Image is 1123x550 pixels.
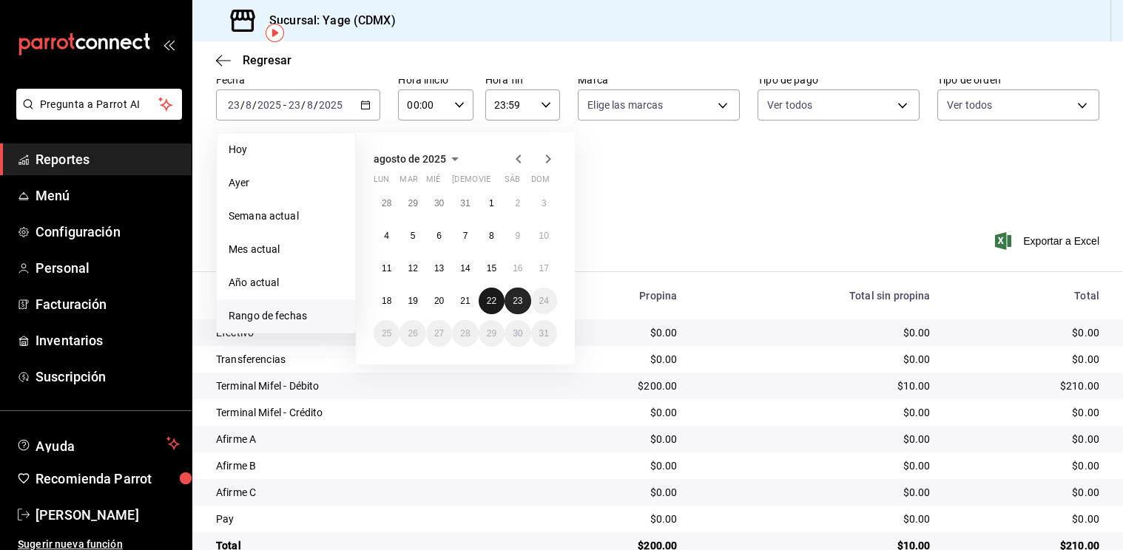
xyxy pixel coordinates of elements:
[701,485,930,500] div: $0.00
[487,328,496,339] abbr: 29 de agosto de 2025
[505,255,530,282] button: 16 de agosto de 2025
[426,320,452,347] button: 27 de agosto de 2025
[245,99,252,111] input: --
[954,485,1099,500] div: $0.00
[36,258,180,278] span: Personal
[229,242,343,257] span: Mes actual
[701,352,930,367] div: $0.00
[399,190,425,217] button: 29 de julio de 2025
[487,263,496,274] abbr: 15 de agosto de 2025
[549,485,678,500] div: $0.00
[216,485,525,500] div: Afirme C
[513,328,522,339] abbr: 30 de agosto de 2025
[513,263,522,274] abbr: 16 de agosto de 2025
[701,432,930,447] div: $0.00
[399,174,417,190] abbr: martes
[505,190,530,217] button: 2 de agosto de 2025
[531,288,557,314] button: 24 de agosto de 2025
[452,288,478,314] button: 21 de agosto de 2025
[374,174,389,190] abbr: lunes
[408,263,417,274] abbr: 12 de agosto de 2025
[452,320,478,347] button: 28 de agosto de 2025
[374,153,446,165] span: agosto de 2025
[243,53,291,67] span: Regresar
[314,99,318,111] span: /
[549,512,678,526] div: $0.00
[301,99,306,111] span: /
[36,186,180,206] span: Menú
[229,175,343,191] span: Ayer
[463,231,468,241] abbr: 7 de agosto de 2025
[229,142,343,157] span: Hoy
[549,458,678,473] div: $0.00
[954,512,1099,526] div: $0.00
[539,296,549,306] abbr: 24 de agosto de 2025
[954,432,1099,447] div: $0.00
[399,320,425,347] button: 26 de agosto de 2025
[382,296,391,306] abbr: 18 de agosto de 2025
[531,223,557,249] button: 10 de agosto de 2025
[542,198,547,208] abbr: 3 de agosto de 2025
[701,512,930,526] div: $0.00
[434,198,444,208] abbr: 30 de julio de 2025
[426,190,452,217] button: 30 de julio de 2025
[40,97,159,112] span: Pregunta a Parrot AI
[505,174,520,190] abbr: sábado
[229,275,343,291] span: Año actual
[216,352,525,367] div: Transferencias
[216,405,525,420] div: Terminal Mifel - Crédito
[10,107,182,123] a: Pregunta a Parrot AI
[374,320,399,347] button: 25 de agosto de 2025
[227,99,240,111] input: --
[701,378,930,393] div: $10.00
[216,512,525,526] div: Pay
[36,330,180,350] span: Inventarios
[767,98,812,112] span: Ver todos
[216,75,380,85] label: Fecha
[374,255,399,282] button: 11 de agosto de 2025
[947,98,992,112] span: Ver todos
[505,320,530,347] button: 30 de agosto de 2025
[479,223,505,249] button: 8 de agosto de 2025
[266,24,284,42] img: Tooltip marker
[485,75,560,85] label: Hora fin
[460,328,470,339] abbr: 28 de agosto de 2025
[954,325,1099,340] div: $0.00
[216,432,525,447] div: Afirme A
[382,328,391,339] abbr: 25 de agosto de 2025
[257,12,396,30] h3: Sucursal: Yage (CDMX)
[549,378,678,393] div: $200.00
[411,231,416,241] abbr: 5 de agosto de 2025
[257,99,282,111] input: ----
[384,231,389,241] abbr: 4 de agosto de 2025
[408,198,417,208] abbr: 29 de julio de 2025
[505,288,530,314] button: 23 de agosto de 2025
[240,99,245,111] span: /
[36,435,161,452] span: Ayuda
[434,328,444,339] abbr: 27 de agosto de 2025
[531,190,557,217] button: 3 de agosto de 2025
[515,231,520,241] abbr: 9 de agosto de 2025
[452,223,478,249] button: 7 de agosto de 2025
[436,231,442,241] abbr: 6 de agosto de 2025
[374,288,399,314] button: 18 de agosto de 2025
[701,405,930,420] div: $0.00
[515,198,520,208] abbr: 2 de agosto de 2025
[216,458,525,473] div: Afirme B
[578,75,740,85] label: Marca
[36,294,180,314] span: Facturación
[954,290,1099,302] div: Total
[479,174,490,190] abbr: viernes
[539,263,549,274] abbr: 17 de agosto de 2025
[318,99,343,111] input: ----
[163,38,175,50] button: open_drawer_menu
[460,198,470,208] abbr: 31 de julio de 2025
[36,505,180,525] span: [PERSON_NAME]
[505,223,530,249] button: 9 de agosto de 2025
[306,99,314,111] input: --
[460,263,470,274] abbr: 14 de agosto de 2025
[426,255,452,282] button: 13 de agosto de 2025
[701,290,930,302] div: Total sin propina
[539,231,549,241] abbr: 10 de agosto de 2025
